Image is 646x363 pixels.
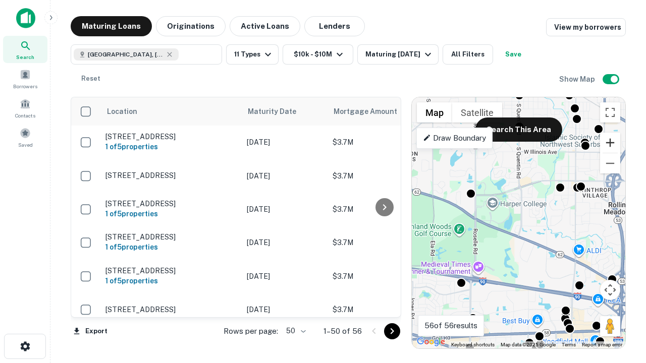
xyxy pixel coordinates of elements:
span: Location [106,105,137,117]
p: [DATE] [247,137,322,148]
h6: 1 of 5 properties [105,275,237,286]
p: [STREET_ADDRESS] [105,305,237,314]
span: Map data ©2025 Google [501,342,556,347]
button: Originations [156,16,226,36]
h6: 1 of 5 properties [105,241,237,253]
p: Draw Boundary [423,132,486,144]
h6: 1 of 5 properties [105,208,237,219]
button: Export [71,324,110,339]
a: Saved [3,124,47,151]
span: Borrowers [13,82,37,90]
button: Reset [75,69,107,89]
a: Terms [562,342,576,347]
h6: 1 of 5 properties [105,141,237,152]
span: Contacts [15,111,35,119]
p: [DATE] [247,237,322,248]
span: Saved [18,141,33,149]
p: [STREET_ADDRESS] [105,171,237,180]
p: $3.7M [333,304,434,315]
p: [STREET_ADDRESS] [105,232,237,241]
button: Maturing [DATE] [357,44,439,65]
div: 0 0 [412,97,625,348]
button: 11 Types [226,44,279,65]
a: Search [3,36,47,63]
p: [STREET_ADDRESS] [105,199,237,208]
iframe: Chat Widget [596,282,646,331]
button: Active Loans [230,16,300,36]
p: 56 of 56 results [424,320,477,332]
p: $3.7M [333,170,434,181]
span: Mortgage Amount [334,105,410,117]
th: Maturity Date [242,97,328,126]
p: $3.7M [333,271,434,282]
p: [DATE] [247,170,322,181]
a: Report a map error [582,342,622,347]
a: View my borrowers [546,18,626,36]
button: Go to next page [384,323,400,339]
th: Location [100,97,242,126]
button: Zoom in [600,133,620,153]
button: Zoom out [600,153,620,173]
p: 1–50 of 56 [324,325,362,337]
button: Show satellite imagery [452,102,502,123]
p: Rows per page: [224,325,278,337]
h6: Show Map [559,74,597,85]
img: Google [414,335,448,348]
button: Lenders [304,16,365,36]
p: [STREET_ADDRESS] [105,266,237,275]
button: Save your search to get updates of matches that match your search criteria. [497,44,529,65]
button: Map camera controls [600,280,620,300]
p: $3.7M [333,137,434,148]
th: Mortgage Amount [328,97,439,126]
span: [GEOGRAPHIC_DATA], [GEOGRAPHIC_DATA] [88,50,164,59]
button: Toggle fullscreen view [600,102,620,123]
button: Keyboard shortcuts [451,341,495,348]
p: [DATE] [247,304,322,315]
button: Search This Area [475,117,562,142]
span: Search [16,53,34,61]
span: Maturity Date [248,105,309,117]
button: Maturing Loans [71,16,152,36]
button: Show street map [417,102,452,123]
a: Borrowers [3,65,47,92]
p: $3.7M [333,204,434,215]
div: 50 [282,324,307,338]
button: All Filters [443,44,493,65]
a: Contacts [3,94,47,122]
a: Open this area in Google Maps (opens a new window) [414,335,448,348]
p: [DATE] [247,204,322,215]
img: capitalize-icon.png [16,8,35,28]
p: [DATE] [247,271,322,282]
p: [STREET_ADDRESS] [105,132,237,141]
p: $3.7M [333,237,434,248]
div: Maturing [DATE] [365,48,434,60]
button: $10k - $10M [283,44,353,65]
